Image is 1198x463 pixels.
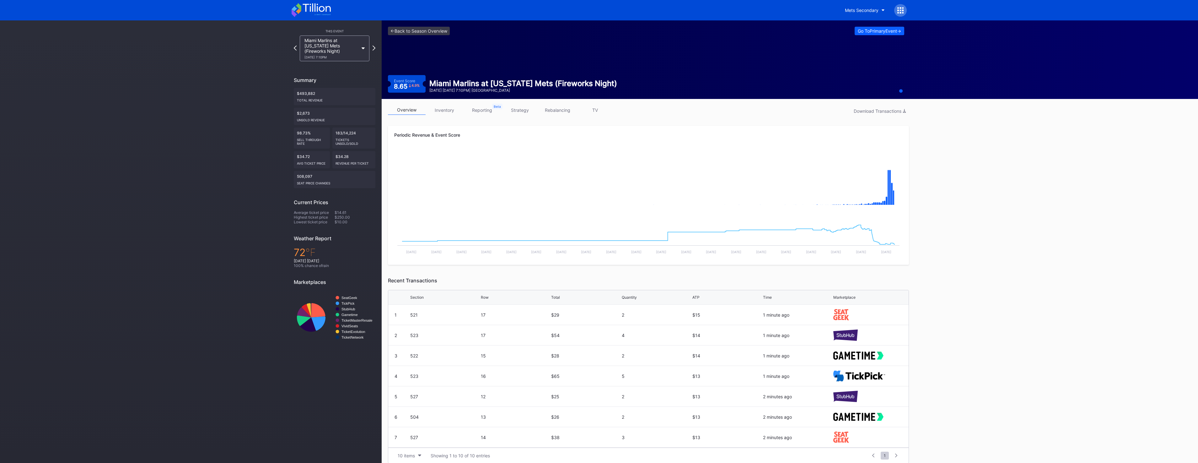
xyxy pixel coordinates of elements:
div: 16 [481,373,550,379]
div: Download Transactions [854,108,906,114]
button: Mets Secondary [840,4,889,16]
div: 2 [622,414,691,420]
div: $65 [551,373,620,379]
div: Average ticket price [294,210,335,215]
div: Weather Report [294,235,375,242]
text: [DATE] [856,250,866,254]
text: Gametime [341,313,358,317]
div: 3 [622,435,691,440]
div: 522 [410,353,479,358]
a: overview [388,105,426,115]
div: 12 [481,394,550,399]
div: $250.00 [335,215,375,220]
div: 5 [395,394,397,399]
div: Total [551,295,560,300]
a: TV [576,105,614,115]
div: 527 [410,435,479,440]
div: 4 [622,333,691,338]
div: 523 [410,373,479,379]
text: TicketEvolution [341,330,365,334]
div: $14 [692,333,761,338]
div: 1 minute ago [763,353,832,358]
div: 17 [481,312,550,318]
div: 100 % chance of rain [294,263,375,268]
svg: Chart title [394,211,903,259]
div: $13 [692,394,761,399]
div: Quantity [622,295,637,300]
text: [DATE] [531,250,541,254]
div: 4 [395,373,397,379]
text: [DATE] [631,250,642,254]
div: Summary [294,77,375,83]
div: 8.65 [394,83,420,90]
div: 2 [622,312,691,318]
text: VividSeats [341,324,358,328]
text: [DATE] [706,250,716,254]
text: TicketNetwork [341,335,364,339]
div: 5 [622,373,691,379]
text: StubHub [341,307,355,311]
text: [DATE] [656,250,666,254]
span: 1 [881,452,889,460]
a: reporting [463,105,501,115]
div: $38 [551,435,620,440]
img: seatGeek.svg [833,432,849,443]
div: 1 [395,312,397,318]
text: [DATE] [556,250,567,254]
div: Marketplaces [294,279,375,285]
text: [DATE] [581,250,591,254]
div: 2 [622,394,691,399]
div: Miami Marlins at [US_STATE] Mets (Fireworks Night) [304,38,358,59]
button: Go ToPrimaryEvent-> [855,27,904,35]
div: $2,673 [294,108,375,125]
svg: Chart title [394,149,903,211]
div: 1 minute ago [763,373,832,379]
img: gametime.svg [833,413,884,421]
img: TickPick_logo.svg [833,371,885,382]
div: 2 [395,333,397,338]
text: [DATE] [481,250,492,254]
div: Revenue per ticket [336,159,373,165]
img: stubHub.svg [833,391,858,402]
div: 508,097 [294,171,375,188]
div: 523 [410,333,479,338]
a: <-Back to Season Overview [388,27,450,35]
img: seatGeek.svg [833,309,849,320]
div: [DATE] 7:10PM [304,55,358,59]
div: 13 [481,414,550,420]
div: Current Prices [294,199,375,205]
svg: Chart title [294,290,375,345]
div: 2 minutes ago [763,414,832,420]
text: [DATE] [806,250,816,254]
div: Total Revenue [297,96,372,102]
div: Marketplace [833,295,856,300]
div: $26 [551,414,620,420]
div: This Event [294,29,375,33]
div: 2 minutes ago [763,394,832,399]
div: $493,882 [294,88,375,105]
div: [DATE] [DATE] [294,259,375,263]
div: $10.00 [335,220,375,224]
div: 7 [395,435,397,440]
text: [DATE] [431,250,442,254]
div: $13 [692,373,761,379]
text: [DATE] [756,250,766,254]
div: Showing 1 to 10 of 10 entries [431,453,490,458]
div: 10 items [398,453,415,458]
div: 6 [395,414,397,420]
text: [DATE] [781,250,791,254]
div: 1 minute ago [763,333,832,338]
div: 527 [410,394,479,399]
div: ATP [692,295,700,300]
text: [DATE] [406,250,416,254]
div: $29 [551,312,620,318]
text: [DATE] [506,250,517,254]
img: gametime.svg [833,351,884,359]
div: 4.9 % [411,84,420,87]
div: $14 [692,353,761,358]
div: Unsold Revenue [297,116,372,122]
a: rebalancing [539,105,576,115]
div: $25 [551,394,620,399]
div: 2 minutes ago [763,435,832,440]
div: 17 [481,333,550,338]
